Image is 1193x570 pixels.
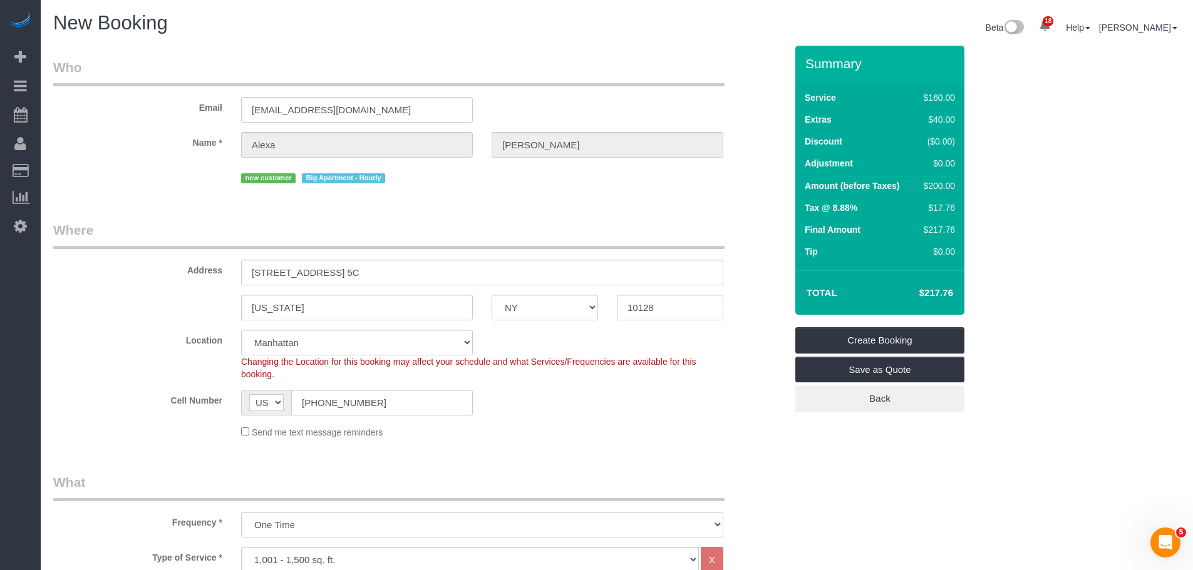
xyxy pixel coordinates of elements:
div: $0.00 [919,157,955,170]
label: Discount [805,135,842,148]
input: Zip Code [617,295,723,320]
span: Big Apartment - Hourly [302,173,385,183]
label: Adjustment [805,157,853,170]
span: Send me text message reminders [252,427,383,437]
div: $200.00 [919,180,955,192]
div: ($0.00) [919,135,955,148]
label: Service [805,91,836,104]
img: Automaid Logo [8,13,33,30]
legend: Who [53,58,725,86]
img: New interface [1003,20,1024,36]
label: Address [44,260,232,277]
div: $17.76 [919,201,955,214]
div: $217.76 [919,223,955,236]
label: Extras [805,113,832,126]
span: new customer [241,173,296,183]
input: City [241,295,473,320]
input: First Name [241,132,473,158]
label: Tip [805,245,818,258]
label: Location [44,330,232,347]
a: Back [795,385,964,412]
a: Create Booking [795,327,964,354]
strong: Total [807,287,837,298]
div: $160.00 [919,91,955,104]
h3: Summary [805,56,958,71]
input: Email [241,97,473,123]
input: Cell Number [291,390,473,415]
div: $40.00 [919,113,955,126]
iframe: Intercom live chat [1150,527,1180,557]
label: Frequency * [44,512,232,529]
label: Cell Number [44,390,232,407]
span: 18 [1043,16,1053,26]
span: Changing the Location for this booking may affect your schedule and what Services/Frequencies are... [241,357,696,379]
a: Help [1066,23,1090,33]
label: Tax @ 8.88% [805,201,857,214]
div: $0.00 [919,245,955,258]
span: New Booking [53,12,168,34]
label: Type of Service * [44,547,232,564]
span: 5 [1176,527,1186,537]
a: [PERSON_NAME] [1099,23,1177,33]
a: Beta [986,23,1025,33]
label: Email [44,97,232,114]
a: 18 [1033,13,1057,40]
h4: $217.76 [882,288,953,298]
legend: What [53,473,725,501]
a: Save as Quote [795,357,964,383]
label: Final Amount [805,223,860,236]
label: Amount (before Taxes) [805,180,899,192]
input: Last Name [492,132,723,158]
label: Name * [44,132,232,149]
legend: Where [53,221,725,249]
